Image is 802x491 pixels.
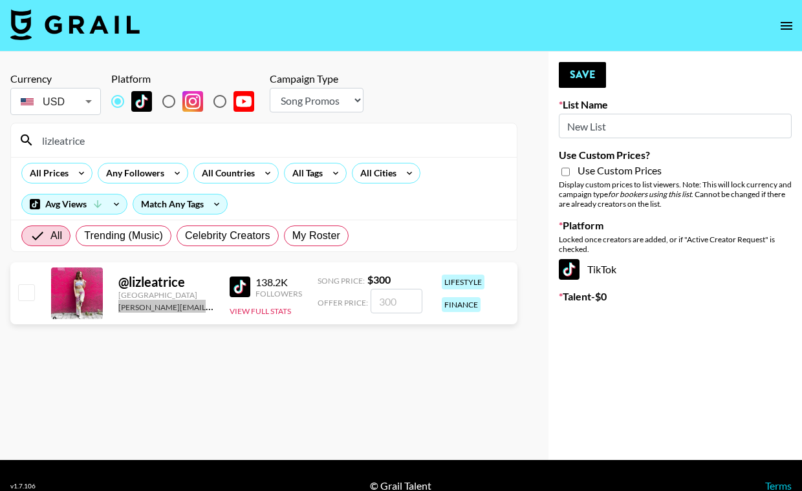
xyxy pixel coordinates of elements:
[442,297,481,312] div: finance
[559,290,792,303] label: Talent - $ 0
[559,62,606,88] button: Save
[559,259,580,280] img: TikTok
[559,98,792,111] label: List Name
[230,306,291,316] button: View Full Stats
[118,290,214,300] div: [GEOGRAPHIC_DATA]
[285,163,325,183] div: All Tags
[559,235,792,254] div: Locked once creators are added, or if "Active Creator Request" is checked.
[182,91,203,112] img: Instagram
[559,149,792,162] label: Use Custom Prices?
[233,91,254,112] img: YouTube
[13,90,98,113] div: USD
[559,180,792,209] div: Display custom prices to list viewers. Note: This will lock currency and campaign type . Cannot b...
[371,289,422,313] input: 300
[118,300,371,312] a: [PERSON_NAME][EMAIL_ADDRESS][PERSON_NAME][DOMAIN_NAME]
[10,482,36,490] div: v 1.7.106
[133,194,227,214] div: Match Any Tags
[22,163,71,183] div: All Prices
[84,228,163,244] span: Trending (Music)
[559,219,792,232] label: Platform
[111,72,265,85] div: Platform
[131,91,152,112] img: TikTok
[318,276,365,286] span: Song Price:
[608,189,691,199] em: for bookers using this list
[559,259,792,280] div: TikTok
[442,275,484,289] div: lifestyle
[292,228,340,244] span: My Roster
[230,277,250,297] img: TikTok
[578,164,662,177] span: Use Custom Prices
[194,163,257,183] div: All Countries
[118,274,214,290] div: @ lizleatrice
[367,273,391,286] strong: $ 300
[34,130,509,151] input: Search by User Name
[774,13,799,39] button: open drawer
[10,72,101,85] div: Currency
[185,228,270,244] span: Celebrity Creators
[98,163,167,183] div: Any Followers
[50,228,62,244] span: All
[270,72,363,85] div: Campaign Type
[352,163,399,183] div: All Cities
[22,194,127,214] div: Avg Views
[318,298,368,308] span: Offer Price:
[255,276,302,289] div: 138.2K
[10,9,140,40] img: Grail Talent
[255,289,302,298] div: Followers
